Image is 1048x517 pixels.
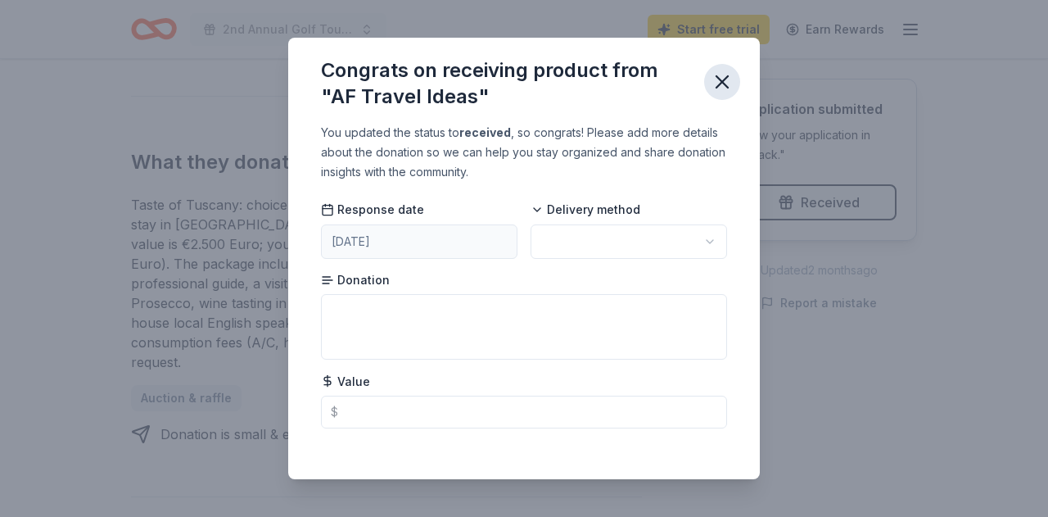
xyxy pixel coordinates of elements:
[321,202,424,218] span: Response date
[321,374,370,390] span: Value
[321,57,691,110] div: Congrats on receiving product from "AF Travel Ideas"
[459,125,511,139] b: received
[321,224,517,259] button: [DATE]
[321,272,390,288] span: Donation
[332,232,370,252] div: [DATE]
[321,123,727,182] div: You updated the status to , so congrats! Please add more details about the donation so we can hel...
[531,202,640,218] span: Delivery method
